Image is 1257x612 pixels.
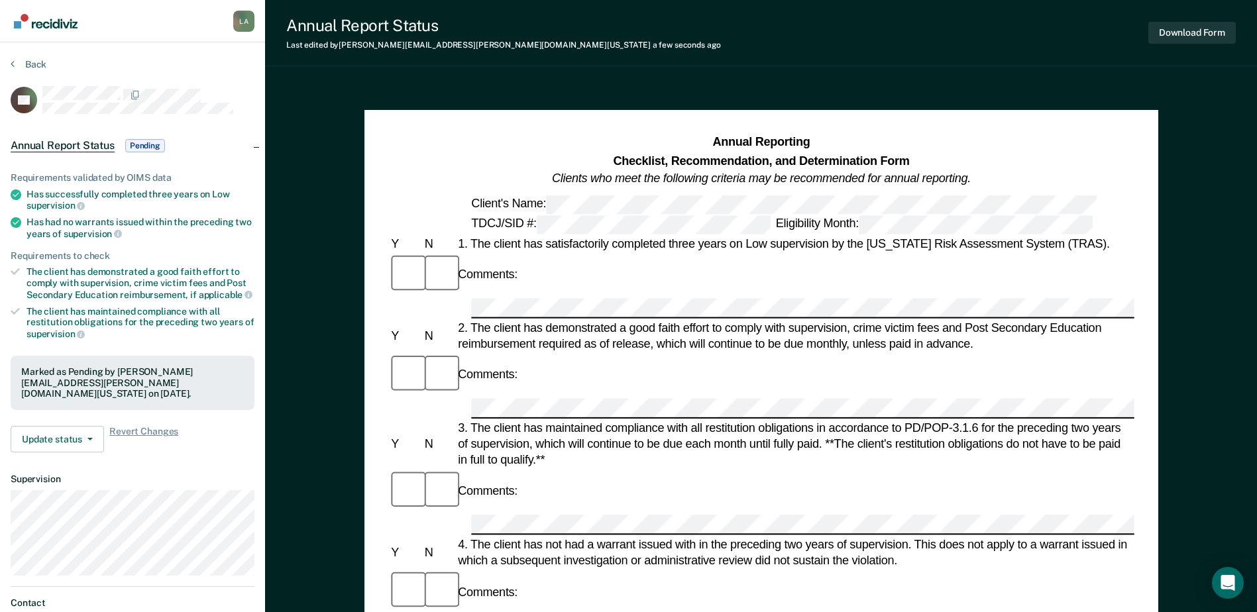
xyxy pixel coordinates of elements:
div: Has successfully completed three years on Low [27,189,254,211]
div: Last edited by [PERSON_NAME][EMAIL_ADDRESS][PERSON_NAME][DOMAIN_NAME][US_STATE] [286,40,721,50]
strong: Checklist, Recommendation, and Determination Form [613,154,909,167]
span: applicable [199,289,252,300]
div: 2. The client has demonstrated a good faith effort to comply with supervision, crime victim fees ... [455,319,1134,351]
div: N [421,436,455,452]
div: The client has maintained compliance with all restitution obligations for the preceding two years of [27,306,254,340]
button: Download Form [1148,22,1236,44]
button: Profile dropdown button [233,11,254,32]
span: supervision [27,200,85,211]
img: Recidiviz [14,14,78,28]
button: Back [11,58,46,70]
div: 4. The client has not had a warrant issued with in the preceding two years of supervision. This d... [455,536,1134,568]
div: Y [388,235,421,251]
div: Comments: [455,367,520,383]
div: Y [388,436,421,452]
span: supervision [64,229,122,239]
div: L A [233,11,254,32]
div: Open Intercom Messenger [1212,567,1244,599]
span: Annual Report Status [11,139,115,152]
div: TDCJ/SID #: [468,215,773,234]
div: Marked as Pending by [PERSON_NAME][EMAIL_ADDRESS][PERSON_NAME][DOMAIN_NAME][US_STATE] on [DATE]. [21,366,244,399]
strong: Annual Reporting [712,136,810,149]
div: Y [388,327,421,343]
em: Clients who meet the following criteria may be recommended for annual reporting. [552,172,971,185]
div: Eligibility Month: [773,215,1095,234]
dt: Contact [11,597,254,609]
div: Annual Report Status [286,16,721,35]
span: Pending [125,139,165,152]
div: N [421,544,455,560]
div: Y [388,544,421,560]
div: Comments: [455,266,520,282]
div: 1. The client has satisfactorily completed three years on Low supervision by the [US_STATE] Risk ... [455,235,1134,251]
span: supervision [27,329,85,339]
div: 3. The client has maintained compliance with all restitution obligations in accordance to PD/POP-... [455,420,1134,468]
button: Update status [11,426,104,452]
div: N [421,235,455,251]
div: Client's Name: [468,195,1099,213]
div: Requirements to check [11,250,254,262]
div: Has had no warrants issued within the preceding two years of [27,217,254,239]
div: N [421,327,455,343]
div: Comments: [455,484,520,499]
dt: Supervision [11,474,254,485]
div: Requirements validated by OIMS data [11,172,254,183]
span: Revert Changes [109,426,178,452]
div: Comments: [455,584,520,599]
div: The client has demonstrated a good faith effort to comply with supervision, crime victim fees and... [27,266,254,300]
span: a few seconds ago [653,40,721,50]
